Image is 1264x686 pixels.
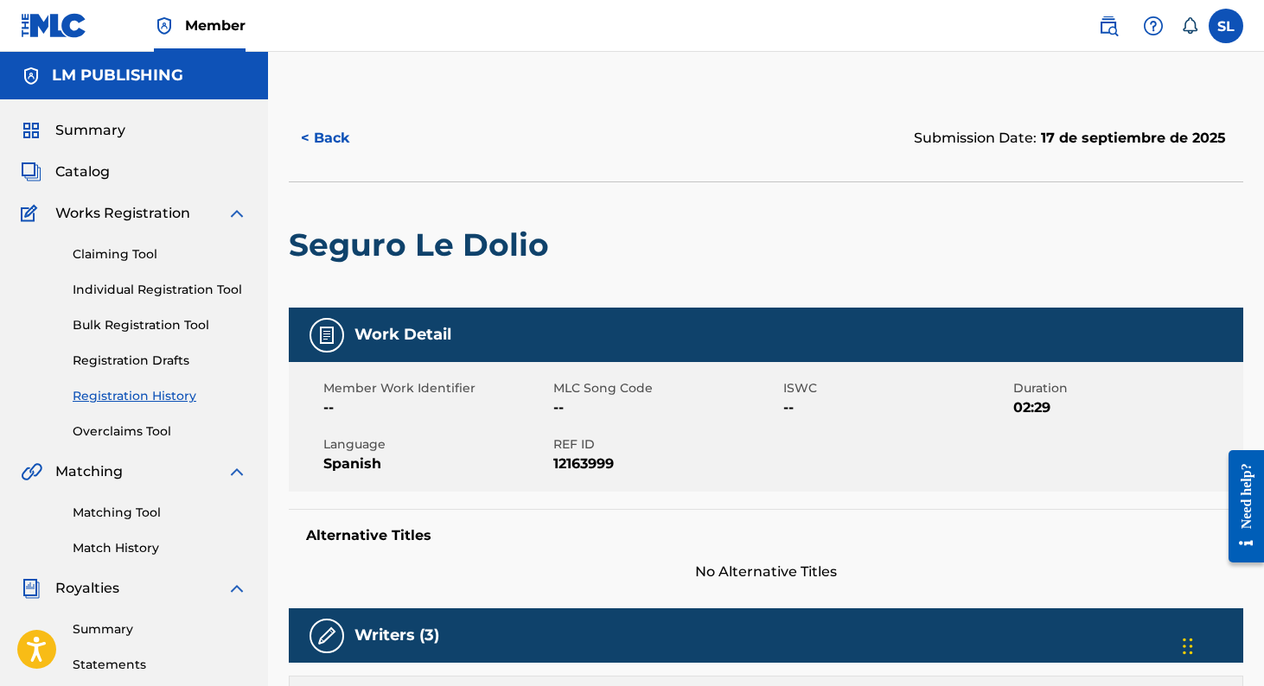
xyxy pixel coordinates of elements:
[1143,16,1164,36] img: help
[73,620,247,638] a: Summary
[1216,437,1264,576] iframe: Resource Center
[323,435,549,454] span: Language
[227,203,247,224] img: expand
[354,626,439,645] h5: Writers (3)
[73,504,247,522] a: Matching Tool
[73,245,247,264] a: Claiming Tool
[553,379,779,397] span: MLC Song Code
[914,128,1226,149] div: Submission Date:
[73,387,247,405] a: Registration History
[21,162,110,182] a: CatalogCatalog
[73,352,247,370] a: Registration Drafts
[1178,603,1264,686] iframe: Chat Widget
[1209,9,1243,43] div: User Menu
[185,16,246,35] span: Member
[21,120,41,141] img: Summary
[21,578,41,599] img: Royalties
[323,397,549,418] span: --
[21,461,42,482] img: Matching
[289,117,393,160] button: < Back
[783,379,1009,397] span: ISWC
[1136,9,1171,43] div: Help
[21,120,125,141] a: SummarySummary
[154,16,175,36] img: Top Rightsholder
[21,66,41,86] img: Accounts
[1181,17,1198,35] div: Notifications
[1178,603,1264,686] div: Widget de chat
[1013,397,1239,418] span: 02:29
[21,162,41,182] img: Catalog
[73,316,247,334] a: Bulk Registration Tool
[55,578,119,599] span: Royalties
[316,325,337,346] img: Work Detail
[73,422,247,441] a: Overclaims Tool
[21,13,87,38] img: MLC Logo
[21,203,43,224] img: Works Registration
[1013,379,1239,397] span: Duration
[1098,16,1119,36] img: search
[354,325,451,345] h5: Work Detail
[1091,9,1126,43] a: Public Search
[73,656,247,674] a: Statements
[55,120,125,141] span: Summary
[1037,130,1226,146] span: 17 de septiembre de 2025
[1183,620,1193,672] div: Arrastrar
[306,527,1226,544] h5: Alternative Titles
[316,626,337,646] img: Writers
[55,203,190,224] span: Works Registration
[553,435,779,454] span: REF ID
[227,578,247,599] img: expand
[73,281,247,299] a: Individual Registration Tool
[289,225,558,264] h2: Seguro Le Dolio
[323,454,549,474] span: Spanish
[553,397,779,418] span: --
[55,461,123,482] span: Matching
[73,539,247,557] a: Match History
[227,461,247,482] img: expand
[52,66,183,86] h5: LM PUBLISHING
[55,162,110,182] span: Catalog
[783,397,1009,418] span: --
[553,454,779,474] span: 12163999
[323,379,549,397] span: Member Work Identifier
[289,562,1243,582] span: No Alternative Titles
